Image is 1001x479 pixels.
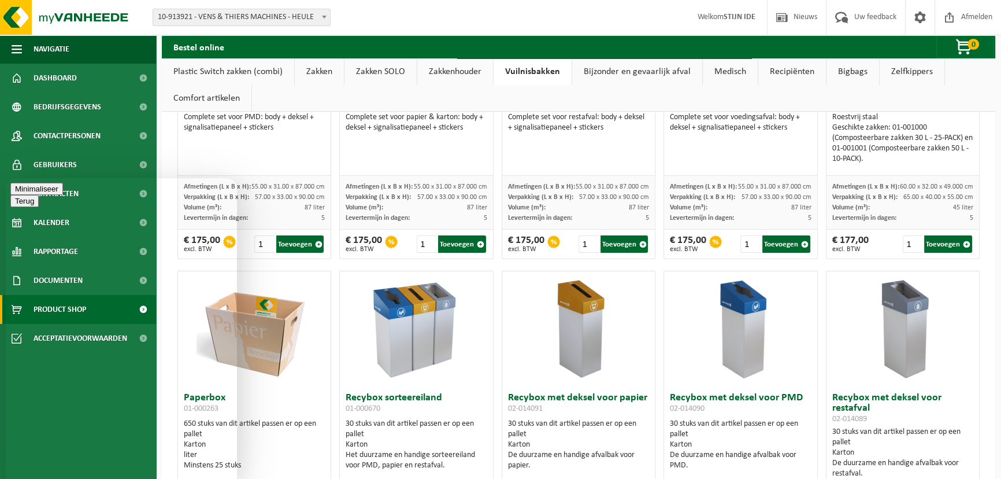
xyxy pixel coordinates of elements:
div: 30 stuks van dit artikel passen er op een pallet [670,419,811,471]
div: Karton [346,440,487,450]
div: Complete set voor PMD: body + deksel + signalisatiepaneel + stickers [184,112,325,133]
span: Volume (m³): [832,204,870,211]
h3: Recybox met deksel voor papier [508,393,649,416]
a: Recipiënten [758,58,826,85]
div: Karton [670,440,811,450]
input: 1 [254,235,275,253]
span: Volume (m³): [670,204,707,211]
span: 0 [967,39,979,50]
span: Levertermijn in dagen: [346,215,410,222]
a: Plastic Switch zakken (combi) [162,58,294,85]
span: 5 [321,215,325,222]
span: excl. BTW [508,246,544,253]
div: 30 stuks van dit artikel passen er op een pallet [832,427,973,479]
a: Zakken [295,58,344,85]
a: Vuilnisbakken [494,58,572,85]
span: excl. BTW [832,246,869,253]
div: Complete set voor restafval: body + deksel + signalisatiepaneel + stickers [508,112,649,133]
h3: Paperbox [184,393,325,416]
span: 55.00 x 31.00 x 87.000 cm [738,183,811,190]
button: Toevoegen [276,235,324,253]
a: Zelfkippers [880,58,944,85]
span: 55.00 x 31.00 x 87.000 cm [251,183,325,190]
div: Minstens 25 stuks [184,460,325,471]
span: 02-014090 [670,404,705,413]
span: 10-913921 - VENS & THIERS MACHINES - HEULE [153,9,330,25]
span: Navigatie [34,35,69,64]
span: 5 [484,215,487,222]
span: Afmetingen (L x B x H): [508,183,575,190]
button: 0 [936,35,994,58]
div: liter [184,450,325,460]
div: 650 stuks van dit artikel passen er op een pallet [184,419,325,471]
div: De duurzame en handige afvalbak voor PMD. [670,450,811,471]
span: 57.00 x 33.00 x 90.00 cm [742,194,811,201]
button: Toevoegen [924,235,972,253]
span: Verpakking (L x B x H): [832,194,898,201]
span: 87 liter [629,204,649,211]
span: 55.00 x 31.00 x 87.000 cm [414,183,487,190]
span: Levertermijn in dagen: [508,215,572,222]
h2: Bestel online [162,35,236,58]
span: 65.00 x 40.00 x 55.00 cm [903,194,973,201]
div: € 175,00 [508,235,544,253]
span: Levertermijn in dagen: [832,215,896,222]
span: 5 [970,215,973,222]
img: 02-014089 [845,271,961,387]
h3: Recybox met deksel voor restafval [832,393,973,424]
span: Volume (m³): [508,204,546,211]
div: € 175,00 [346,235,382,253]
span: Bedrijfsgegevens [34,93,101,121]
span: 5 [808,215,811,222]
span: 01-000670 [346,404,380,413]
span: Afmetingen (L x B x H): [346,183,413,190]
div: € 177,00 [832,235,869,253]
span: Contactpersonen [34,121,101,150]
div: Geschikte zakken: 01-001000 (Composteerbare zakken 30 L - 25-PACK) en 01-001001 (Composteerbare z... [832,123,973,164]
div: Het duurzame en handige sorteereiland voor PMD, papier en restafval. [346,450,487,471]
div: 30 stuks van dit artikel passen er op een pallet [508,419,649,471]
div: Karton [508,440,649,450]
span: 57.00 x 33.00 x 90.00 cm [255,194,325,201]
span: 02-014091 [508,404,543,413]
a: Zakkenhouder [417,58,493,85]
div: Complete set voor voedingsafval: body + deksel + signalisatiepaneel + stickers [670,112,811,133]
span: 57.00 x 33.00 x 90.00 cm [579,194,649,201]
span: Verpakking (L x B x H): [346,194,411,201]
span: 55.00 x 31.00 x 87.000 cm [576,183,649,190]
a: Bijzonder en gevaarlijk afval [572,58,702,85]
span: Verpakking (L x B x H): [670,194,735,201]
span: 10-913921 - VENS & THIERS MACHINES - HEULE [153,9,331,26]
span: 5 [646,215,649,222]
input: 1 [417,235,438,253]
div: Complete set voor papier & karton: body + deksel + signalisatiepaneel + stickers [346,112,487,133]
span: Dashboard [34,64,77,93]
img: 02-014091 [521,271,636,387]
div: € 175,00 [670,235,706,253]
button: Toevoegen [762,235,810,253]
span: 45 liter [953,204,973,211]
span: Verpakking (L x B x H): [508,194,573,201]
input: 1 [740,235,761,253]
span: Gebruikers [34,150,77,179]
span: 02-014089 [832,415,867,423]
span: 87 liter [791,204,811,211]
div: Karton [832,448,973,458]
input: 1 [903,235,924,253]
img: 01-000670 [359,271,474,387]
h3: Recybox sorteereiland [346,393,487,416]
span: Levertermijn in dagen: [670,215,734,222]
a: Comfort artikelen [162,85,251,112]
span: 57.00 x 33.00 x 90.00 cm [417,194,487,201]
span: 87 liter [305,204,325,211]
strong: STIJN IDE [724,13,755,21]
span: excl. BTW [346,246,382,253]
a: Zakken SOLO [344,58,417,85]
iframe: chat widget [6,178,237,479]
button: Toevoegen [600,235,648,253]
div: 30 stuks van dit artikel passen er op een pallet [346,419,487,471]
div: De duurzame en handige afvalbak voor restafval. [832,458,973,479]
